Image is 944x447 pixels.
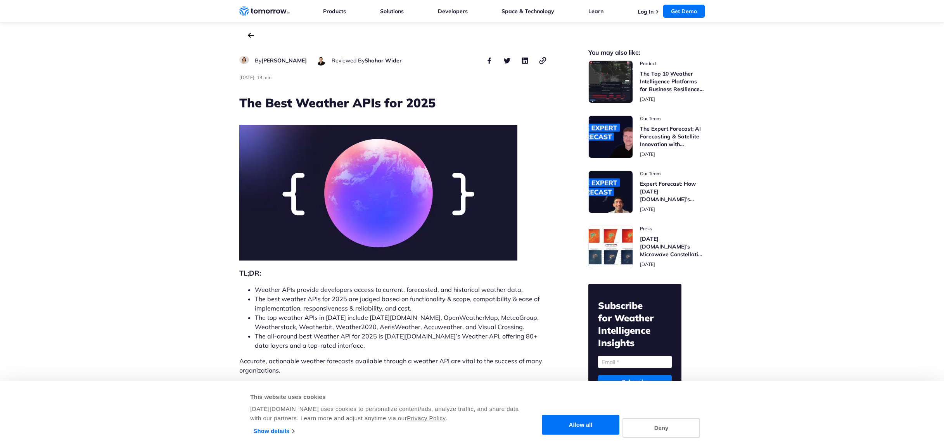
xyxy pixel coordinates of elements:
a: back to the main blog page [248,33,254,38]
li: Weather APIs provide developers access to current, forecasted, and historical weather data. [255,285,547,294]
span: post catecory [640,226,705,232]
input: Subscribe [598,375,672,388]
span: publish date [640,261,655,267]
h2: You may also like: [588,50,705,55]
h3: [DATE][DOMAIN_NAME]’s Microwave Constellation Ready To Help This Hurricane Season [640,235,705,258]
a: Get Demo [663,5,705,18]
a: Read The Expert Forecast: AI Forecasting & Satellite Innovation with Randy Chase [588,116,705,158]
div: [DATE][DOMAIN_NAME] uses cookies to personalize content/ads, analyze traffic, and share data with... [250,404,520,423]
a: Log In [638,8,654,15]
p: Accurate, actionable weather forecasts available through a weather API are vital to the success o... [239,356,547,375]
img: Shahar Wider [316,56,326,66]
h3: The Top 10 Weather Intelligence Platforms for Business Resilience in [DATE] [640,70,705,93]
h3: Expert Forecast: How [DATE][DOMAIN_NAME]’s Microwave Sounders Are Revolutionizing Hurricane Monit... [640,180,705,203]
span: publish date [640,151,655,157]
button: share this post on facebook [484,56,494,65]
li: The best weather APIs for 2025 are judged based on functionality & scope, compatibility & ease of... [255,294,547,313]
button: share this post on linkedin [520,56,529,65]
span: By [255,57,261,64]
h3: The Expert Forecast: AI Forecasting & Satellite Innovation with [PERSON_NAME] [640,125,705,148]
a: Learn [588,8,603,15]
a: Read The Top 10 Weather Intelligence Platforms for Business Resilience in 2025 [588,60,705,103]
span: publish date [640,96,655,102]
span: post catecory [640,116,705,122]
li: The top weather APIs in [DATE] include [DATE][DOMAIN_NAME], OpenWeatherMap, MeteoGroup, Weatherst... [255,313,547,331]
h1: The Best Weather APIs for 2025 [239,94,547,111]
span: Reviewed By [332,57,365,64]
span: post catecory [640,171,705,177]
h2: Subscribe for Weather Intelligence Insights [598,299,672,349]
div: This website uses cookies [250,392,520,402]
div: author name [332,56,402,65]
span: publish date [239,74,254,80]
span: · [254,74,256,80]
a: Home link [239,5,290,17]
a: Products [323,8,346,15]
a: Privacy Policy [407,415,446,421]
li: The all-around best Weather API for 2025 is [DATE][DOMAIN_NAME]’s Weather API, offering 80+ data ... [255,331,547,350]
button: copy link to clipboard [538,56,547,65]
div: author name [255,56,307,65]
a: Show details [254,425,294,437]
a: Read Expert Forecast: How Tomorrow.io’s Microwave Sounders Are Revolutionizing Hurricane Monitoring [588,171,705,213]
a: Solutions [380,8,404,15]
button: Allow all [542,415,619,435]
a: Space & Technology [501,8,554,15]
button: Deny [622,418,700,438]
img: Ruth Favela [239,56,249,64]
span: Estimated reading time [257,74,271,80]
h2: TL;DR: [239,268,547,279]
input: Email * [598,356,672,368]
span: post catecory [640,60,705,67]
span: publish date [640,206,655,212]
a: Read Tomorrow.io’s Microwave Constellation Ready To Help This Hurricane Season [588,226,705,268]
a: Developers [438,8,468,15]
button: share this post on twitter [502,56,512,65]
